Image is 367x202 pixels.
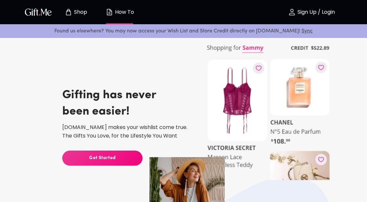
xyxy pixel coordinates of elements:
button: Sign Up / Login [279,2,344,23]
p: [DOMAIN_NAME] makes your wishlist come true. The Gifts You Love, for the Lifestyle You Want [62,123,197,140]
a: Sync [301,28,313,34]
img: how-to.svg [106,8,113,16]
span: Get Started [62,155,143,162]
p: How To [113,9,134,15]
p: Sign Up / Login [296,9,335,15]
p: Found us elsewhere? You may now access your Wish List and Store Credit directly on [DOMAIN_NAME]! [5,27,362,35]
img: share_overlay [202,36,335,183]
h3: Gifting has never been easier! [62,87,156,120]
img: GiftMe Logo [24,7,53,17]
button: How To [102,2,138,23]
p: Shop [72,9,87,15]
button: Store page [58,2,94,23]
button: Get Started [62,151,143,166]
button: GiftMe Logo [23,8,54,16]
